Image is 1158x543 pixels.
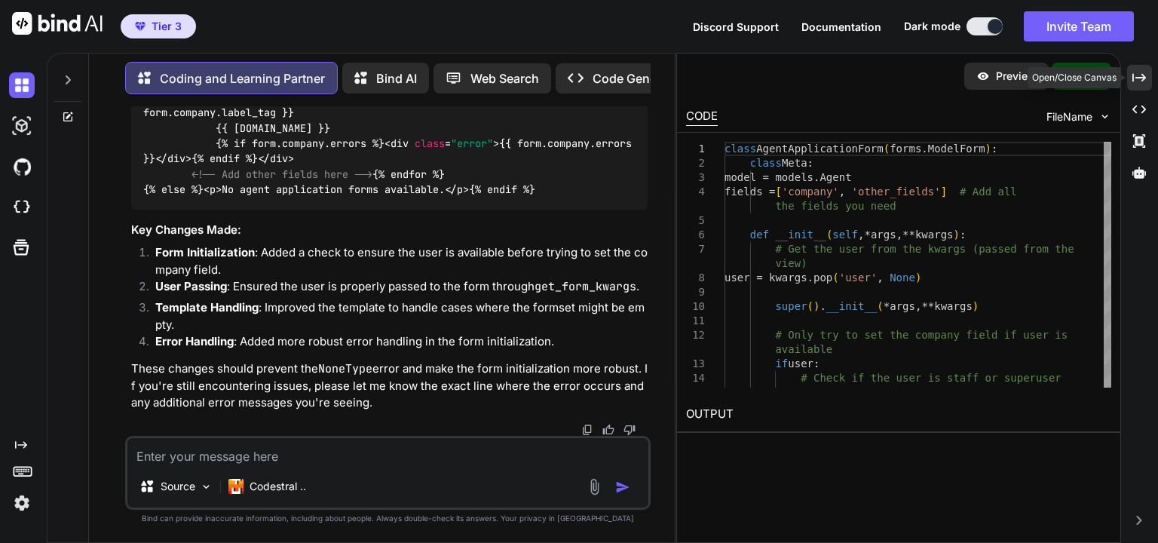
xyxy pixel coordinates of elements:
span: view) [776,257,807,269]
span: </ > [445,183,469,197]
button: Invite Team [1024,11,1134,41]
span: 'company' [782,186,839,198]
span: : [960,229,966,241]
span: ) [813,300,819,312]
span: Meta [782,157,807,169]
div: 8 [686,271,705,285]
span: Documentation [801,20,881,33]
span: div [270,152,288,166]
span: super [776,300,807,312]
p: Codestral .. [250,479,306,494]
span: self [832,229,858,241]
span: , [915,300,921,312]
p: Bind can provide inaccurate information, including about people. Always double-check its answers.... [125,513,651,524]
strong: Form Initialization [155,245,255,259]
span: : [813,357,819,370]
div: 5 [686,213,705,228]
span: Discord Support [693,20,779,33]
span: fields = [725,186,775,198]
div: 4 [686,185,705,199]
span: : [991,143,997,155]
h2: OUTPUT [677,397,1120,432]
div: 12 [686,328,705,342]
span: model = models.Agent [725,171,852,183]
span: , [858,229,864,241]
span: , [877,271,883,284]
span: ( [832,271,838,284]
span: *args [884,300,915,312]
span: [ [776,186,782,198]
span: Dark mode [904,19,960,34]
span: ) [915,271,921,284]
span: # Check if the user is staff or superuser [801,372,1061,384]
p: Bind AI [376,69,417,87]
p: Source [161,479,195,494]
img: Bind AI [12,12,103,35]
img: darkChat [9,72,35,98]
span: *args [865,229,896,241]
strong: Error Handling [155,334,234,348]
div: 15 [686,385,705,400]
p: Code Generator [593,69,684,87]
img: like [602,424,614,436]
h3: Key Changes Made: [131,222,648,239]
span: FileName [1046,109,1092,124]
p: : Improved the template to handle cases where the formset might be empty. [155,299,648,333]
span: < > [204,183,222,197]
code: get_form_kwargs [535,279,636,294]
img: githubDark [9,154,35,179]
p: : Added more robust error handling in the form initialization. [155,333,648,351]
span: None [890,271,915,284]
span: class [415,137,445,150]
span: 'user' [839,271,878,284]
span: ( [884,143,890,155]
div: 10 [686,299,705,314]
span: AgentApplicationForm [756,143,884,155]
img: preview [976,69,990,83]
div: 13 [686,357,705,371]
span: : [807,157,813,169]
span: div [167,152,185,166]
code: {% if agent_application_formset %} {% for form in agent_application_formset %} {{ form.company.la... [143,74,638,197]
strong: User Passing [155,279,227,293]
span: "error" [451,137,493,150]
img: Pick Models [200,480,213,493]
img: dislike [623,424,636,436]
img: cloudideIcon [9,195,35,220]
span: ] [941,186,947,198]
span: . [820,300,826,312]
span: the fields you need [776,200,896,212]
div: CODE [686,108,718,126]
span: , [839,186,845,198]
p: : Ensured the user is properly passed to the form through . [155,278,648,296]
span: Tier 3 [152,19,182,34]
span: ) [954,229,960,241]
div: 3 [686,170,705,185]
div: 11 [686,314,705,328]
span: ( [807,300,813,312]
p: Web Search [470,69,539,87]
button: Discord Support [693,19,779,35]
span: if [776,357,789,370]
div: 6 [686,228,705,242]
img: darkAi-studio [9,113,35,139]
span: ( [826,229,832,241]
div: 7 [686,242,705,256]
span: div [391,137,409,150]
span: __init__ [826,300,877,312]
span: # Only try to set the company field if user is [776,329,1068,341]
span: : [1093,386,1099,398]
img: chevron down [1098,110,1111,123]
p: Preview [996,69,1037,84]
span: <!-- Add other fields here --> [191,167,372,181]
span: class [725,143,756,155]
p: : Added a check to ensure the user is available before trying to set the company field. [155,244,648,278]
div: 1 [686,142,705,156]
span: ( [877,300,883,312]
span: # Add all [960,186,1017,198]
span: __init__ [776,229,826,241]
span: class [750,157,782,169]
p: These changes should prevent the error and make the form initialization more robust. If you're st... [131,360,648,412]
span: user [788,357,813,370]
img: icon [615,480,630,495]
